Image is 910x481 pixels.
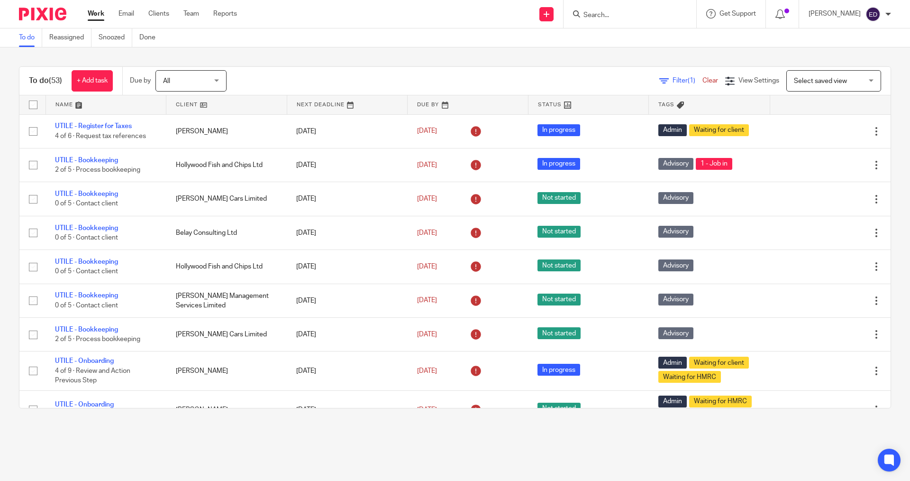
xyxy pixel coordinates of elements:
[658,294,693,305] span: Advisory
[417,331,437,338] span: [DATE]
[702,77,718,84] a: Clear
[166,182,287,216] td: [PERSON_NAME] Cars Limited
[658,102,674,107] span: Tags
[55,225,118,231] a: UTILE - Bookkeeping
[55,157,118,164] a: UTILE - Bookkeeping
[287,182,408,216] td: [DATE]
[166,390,287,429] td: [PERSON_NAME]
[166,284,287,317] td: [PERSON_NAME] Management Services Limited
[537,226,581,238] span: Not started
[537,403,581,415] span: Not started
[417,230,437,236] span: [DATE]
[166,114,287,148] td: [PERSON_NAME]
[163,78,170,84] span: All
[55,191,118,197] a: UTILE - Bookkeeping
[537,124,580,136] span: In progress
[118,9,134,18] a: Email
[287,216,408,250] td: [DATE]
[696,158,732,170] span: 1 - Job in
[287,284,408,317] td: [DATE]
[88,9,104,18] a: Work
[417,128,437,135] span: [DATE]
[130,76,151,85] p: Due by
[55,234,118,241] span: 0 of 5 · Contact client
[658,192,693,204] span: Advisory
[417,407,437,413] span: [DATE]
[19,8,66,20] img: Pixie
[55,401,114,408] a: UTILE - Onboarding
[55,358,114,364] a: UTILE - Onboarding
[55,201,118,207] span: 0 of 5 · Contact client
[537,158,580,170] span: In progress
[287,148,408,182] td: [DATE]
[19,28,42,47] a: To do
[689,124,749,136] span: Waiting for client
[287,390,408,429] td: [DATE]
[55,268,118,275] span: 0 of 5 · Contact client
[166,216,287,250] td: Belay Consulting Ltd
[719,10,756,17] span: Get Support
[166,351,287,390] td: [PERSON_NAME]
[55,326,118,333] a: UTILE - Bookkeeping
[99,28,132,47] a: Snoozed
[148,9,169,18] a: Clients
[809,9,861,18] p: [PERSON_NAME]
[537,327,581,339] span: Not started
[537,294,581,305] span: Not started
[794,78,847,84] span: Select saved view
[55,166,140,173] span: 2 of 5 · Process bookkeeping
[417,368,437,374] span: [DATE]
[55,133,146,139] span: 4 of 6 · Request tax references
[55,368,130,384] span: 4 of 9 · Review and Action Previous Step
[72,70,113,92] a: + Add task
[658,226,693,238] span: Advisory
[688,77,695,84] span: (1)
[738,77,779,84] span: View Settings
[287,250,408,284] td: [DATE]
[287,318,408,351] td: [DATE]
[582,11,668,20] input: Search
[49,77,62,84] span: (53)
[417,263,437,270] span: [DATE]
[689,357,749,369] span: Waiting for client
[183,9,199,18] a: Team
[658,327,693,339] span: Advisory
[166,148,287,182] td: Hollywood Fish and Chips Ltd
[658,158,693,170] span: Advisory
[417,297,437,304] span: [DATE]
[658,259,693,271] span: Advisory
[537,364,580,376] span: In progress
[29,76,62,86] h1: To do
[55,302,118,309] span: 0 of 5 · Contact client
[658,371,721,383] span: Waiting for HMRC
[417,162,437,168] span: [DATE]
[658,357,687,369] span: Admin
[417,195,437,202] span: [DATE]
[287,351,408,390] td: [DATE]
[673,77,702,84] span: Filter
[658,396,687,407] span: Admin
[537,259,581,271] span: Not started
[139,28,163,47] a: Done
[55,259,118,265] a: UTILE - Bookkeeping
[689,396,752,407] span: Waiting for HMRC
[55,292,118,299] a: UTILE - Bookkeeping
[166,250,287,284] td: Hollywood Fish and Chips Ltd
[55,123,132,129] a: UTILE - Register for Taxes
[658,124,687,136] span: Admin
[537,192,581,204] span: Not started
[287,114,408,148] td: [DATE]
[55,336,140,342] span: 2 of 5 · Process bookkeeping
[213,9,237,18] a: Reports
[166,318,287,351] td: [PERSON_NAME] Cars Limited
[49,28,91,47] a: Reassigned
[865,7,881,22] img: svg%3E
